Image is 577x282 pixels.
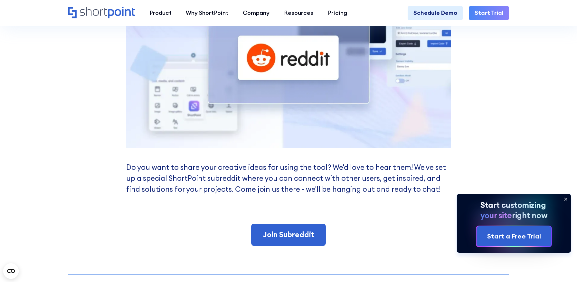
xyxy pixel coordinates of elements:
[284,9,313,17] div: Resources
[251,224,326,246] a: Join Subreddit
[179,6,236,20] a: Why ShortPoint
[328,9,347,17] div: Pricing
[68,7,135,19] a: Home
[186,9,228,17] div: Why ShortPoint
[149,9,172,17] div: Product
[243,9,270,17] div: Company
[277,6,321,20] a: Resources
[3,263,19,279] button: Open CMP widget
[487,231,541,241] div: Start a Free Trial
[545,251,577,282] iframe: Chat Widget
[408,6,463,20] a: Schedule Demo
[142,6,179,20] a: Product
[236,6,277,20] a: Company
[126,162,451,195] p: Do you want to share your creative ideas for using the tool? We'd love to hear them! We've set up...
[469,6,509,20] a: Start Trial
[477,226,551,246] a: Start a Free Trial
[320,6,354,20] a: Pricing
